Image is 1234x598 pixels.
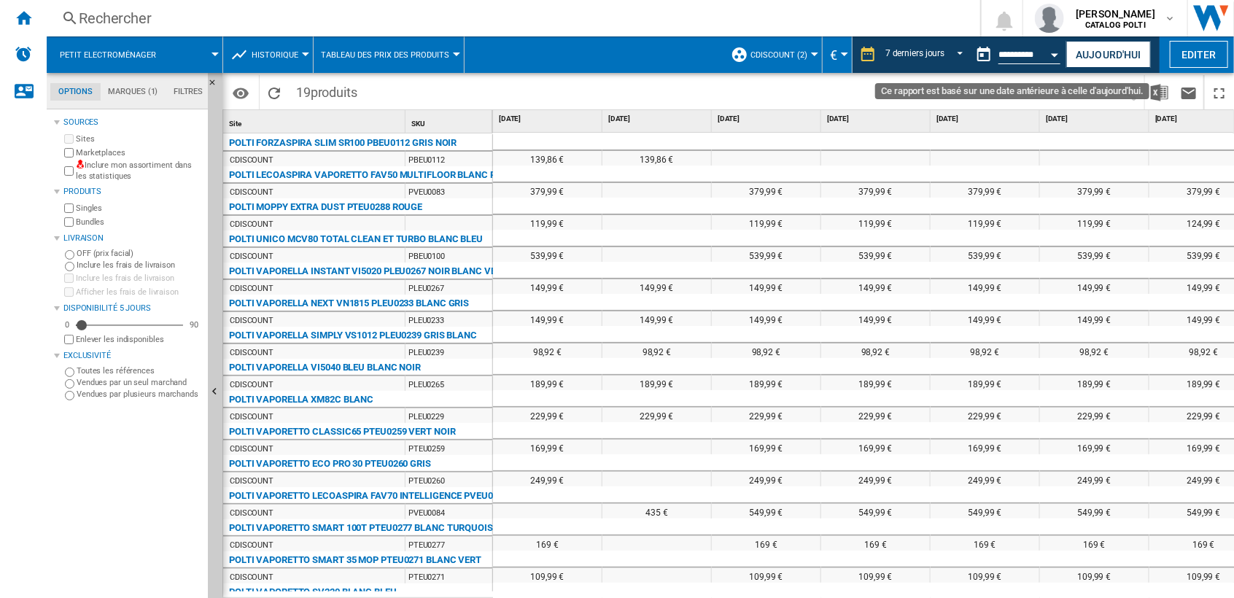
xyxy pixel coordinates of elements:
[79,8,942,28] div: Rechercher
[229,551,481,569] div: POLTI VAPORETTO SMART 35 MOP PTEU0271 BLANC VERT
[230,506,273,521] div: CDISCOUNT
[1042,39,1068,66] button: Open calendar
[405,152,492,166] div: PBEU0112
[602,504,711,519] div: 435 €
[715,110,820,128] div: [DATE]
[76,318,183,333] md-slider: Disponibilité
[230,378,273,392] div: CDISCOUNT
[731,36,815,73] div: CDiscount (2)
[1076,7,1155,21] span: [PERSON_NAME]
[230,474,273,489] div: CDISCOUNT
[936,114,1036,124] span: [DATE]
[712,183,820,198] div: 379,99 €
[226,110,405,133] div: Sort None
[821,311,930,326] div: 149,99 €
[1040,183,1149,198] div: 379,99 €
[712,215,820,230] div: 119,99 €
[931,376,1039,390] div: 189,99 €
[493,215,602,230] div: 119,99 €
[1040,472,1149,486] div: 249,99 €
[931,343,1039,358] div: 98,92 €
[712,247,820,262] div: 539,99 €
[405,376,492,391] div: PLEU0265
[493,536,602,551] div: 169 €
[405,537,492,551] div: PTEU0277
[830,36,845,73] button: €
[64,335,74,344] input: Afficher les frais de livraison
[229,359,421,376] div: POLTI VAPORELLA VI5040 BLEU BLANC NOIR
[1151,84,1168,101] img: excel-24x24.png
[76,334,202,345] label: Enlever les indisponibles
[50,83,101,101] md-tab-item: Options
[64,217,74,227] input: Bundles
[63,186,202,198] div: Produits
[1145,75,1174,109] button: Télécharger au format Excel
[931,408,1039,422] div: 229,99 €
[321,36,457,73] button: Tableau des prix des produits
[602,151,711,166] div: 139,86 €
[65,262,74,271] input: Inclure les frais de livraison
[230,570,273,585] div: CDISCOUNT
[64,148,74,158] input: Marketplaces
[405,280,492,295] div: PLEU0267
[821,343,930,358] div: 98,92 €
[229,166,493,184] div: POLTI LECOASPIRA VAPORETTO FAV50 MULTIFLOOR BLANC ROUGE
[821,440,930,454] div: 169,99 €
[712,536,820,551] div: 169 €
[821,215,930,230] div: 119,99 €
[602,376,711,390] div: 189,99 €
[321,50,449,60] span: Tableau des prix des produits
[712,408,820,422] div: 229,99 €
[1085,20,1146,30] b: CATALOG POLTI
[712,279,820,294] div: 149,99 €
[229,230,483,248] div: POLTI UNICO MCV80 TOTAL CLEAN ET TURBO BLANC BLEU
[1115,75,1144,109] button: Partager ce bookmark avec d'autres
[885,48,944,58] div: 7 derniers jours
[712,343,820,358] div: 98,92 €
[821,472,930,486] div: 249,99 €
[229,134,457,152] div: POLTI FORZASPIRA SLIM SR100 PBEU0112 GRIS NOIR
[229,263,493,280] div: POLTI VAPORELLA INSTANT VI5020 PLEU0267 NOIR BLANC VERT
[64,162,74,180] input: Inclure mon assortiment dans les statistiques
[63,117,202,128] div: Sources
[230,538,273,553] div: CDISCOUNT
[602,279,711,294] div: 149,99 €
[229,198,422,216] div: POLTI MOPPY EXTRA DUST PTEU0288 ROUGE
[712,311,820,326] div: 149,99 €
[186,319,202,330] div: 90
[493,343,602,358] div: 98,92 €
[493,408,602,422] div: 229,99 €
[712,504,820,519] div: 549,99 €
[166,83,211,101] md-tab-item: Filtres
[493,183,602,198] div: 379,99 €
[289,75,365,106] span: 19
[229,391,373,408] div: POLTI VAPORELLA XM82C BLANC
[821,568,930,583] div: 109,99 €
[64,273,74,283] input: Inclure les frais de livraison
[226,79,255,106] button: Options
[230,153,273,168] div: CDISCOUNT
[230,346,273,360] div: CDISCOUNT
[230,281,273,296] div: CDISCOUNT
[750,36,815,73] button: CDiscount (2)
[101,83,166,101] md-tab-item: Marques (1)
[64,203,74,213] input: Singles
[496,110,602,128] div: [DATE]
[602,408,711,422] div: 229,99 €
[1040,440,1149,454] div: 169,99 €
[229,487,493,505] div: POLTI VAPORETTO LECOASPIRA FAV70 INTELLIGENCE PVEU0084 BLANC NOIR
[830,47,837,63] span: €
[1043,110,1149,128] div: [DATE]
[605,110,711,128] div: [DATE]
[230,36,306,73] div: Historique
[712,568,820,583] div: 109,99 €
[405,312,492,327] div: PLEU0233
[969,40,998,69] button: md-calendar
[493,376,602,390] div: 189,99 €
[65,368,74,377] input: Toutes les références
[493,568,602,583] div: 109,99 €
[64,287,74,297] input: Afficher les frais de livraison
[408,110,492,133] div: Sort None
[76,203,202,214] label: Singles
